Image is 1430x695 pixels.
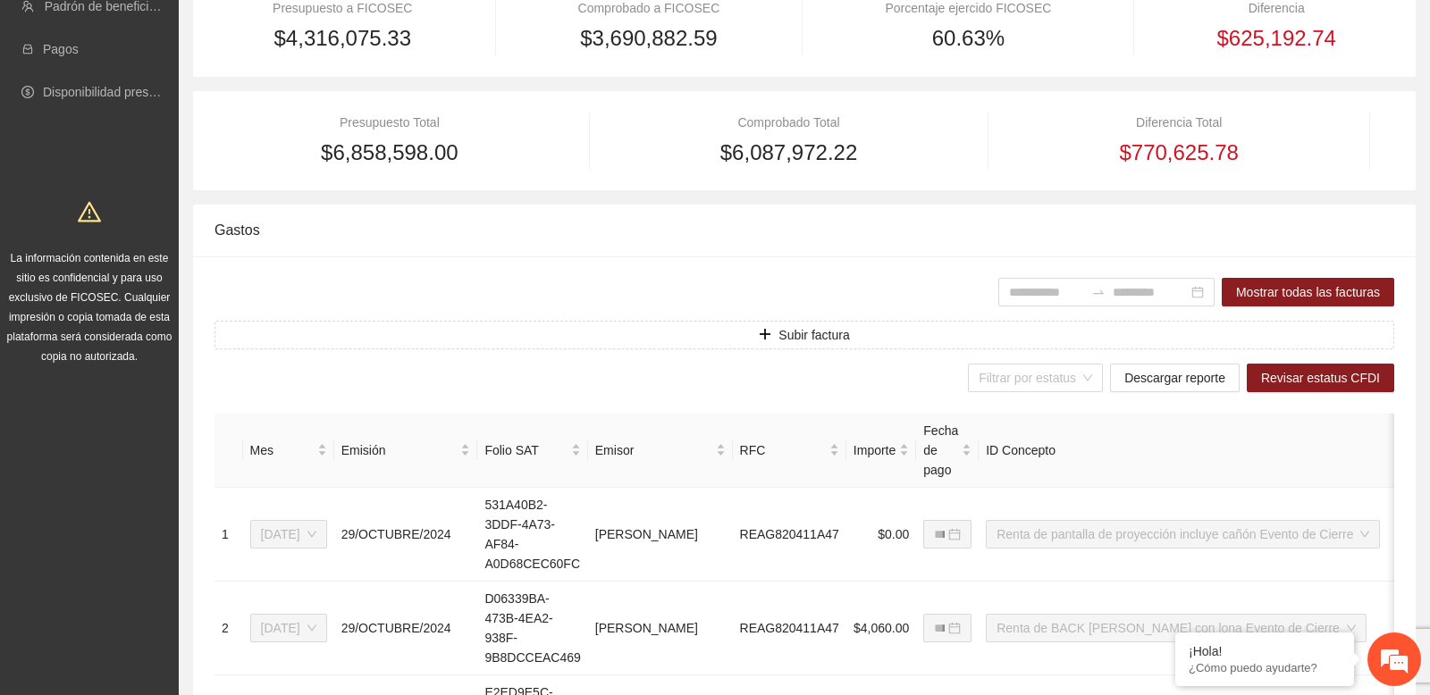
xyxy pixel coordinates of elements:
[1261,368,1380,388] span: Revisar estatus CFDI
[588,414,733,488] th: Emisor
[1236,282,1380,302] span: Mostrar todas las facturas
[1013,113,1345,132] div: Diferencia Total
[214,113,565,132] div: Presupuesto Total
[334,414,478,488] th: Emisión
[759,328,771,342] span: plus
[321,136,458,170] span: $6,858,598.00
[1124,368,1225,388] span: Descargar reporte
[78,200,101,223] span: warning
[614,113,964,132] div: Comprobado Total
[916,414,979,488] th: Fecha de pago
[1119,136,1238,170] span: $770,625.78
[778,325,849,345] span: Subir factura
[997,615,1356,641] span: Renta de BACK de madera con lona Evento de Cierre
[846,414,916,488] th: Importe
[93,91,300,114] div: Chatee con nosotros ahora
[595,440,712,460] span: Emisor
[334,488,478,582] td: 29/OCTUBRE/2024
[1110,364,1240,392] button: Descargar reporte
[997,521,1369,548] span: Renta de pantalla de proyección incluye cañón Evento de Cierre
[484,440,567,460] span: Folio SAT
[214,488,243,582] td: 1
[1247,364,1394,392] button: Revisar estatus CFDI
[477,488,587,582] td: 531A40B2-3DDF-4A73-AF84-A0D68CEC60FC
[588,582,733,675] td: [PERSON_NAME]
[854,440,896,460] span: Importe
[1091,285,1106,299] span: swap-right
[341,440,458,460] span: Emisión
[1189,661,1341,674] p: ¿Cómo puedo ayudarte?
[733,582,846,675] td: REAG820411A47
[1189,644,1341,658] div: ¡Hola!
[214,205,1394,255] div: Gastos
[923,421,958,480] span: Fecha de pago
[104,239,247,419] span: Estamos en línea.
[214,321,1394,349] button: plusSubir factura
[740,440,826,460] span: RFC
[293,9,336,52] div: Minimizar ventana de chat en vivo
[733,488,846,582] td: REAG820411A47
[1222,278,1394,306] button: Mostrar todas las facturas
[214,582,243,675] td: 2
[477,582,587,675] td: D06339BA-473B-4EA2-938F-9B8DCCEAC469
[846,582,916,675] td: $4,060.00
[932,21,1005,55] span: 60.63%
[1091,285,1106,299] span: to
[243,414,334,488] th: Mes
[986,440,1425,460] span: ID Concepto
[846,488,916,582] td: $0.00
[334,582,478,675] td: 29/OCTUBRE/2024
[7,252,172,363] span: La información contenida en este sitio es confidencial y para uso exclusivo de FICOSEC. Cualquier...
[43,42,79,56] a: Pagos
[580,21,717,55] span: $3,690,882.59
[588,488,733,582] td: [PERSON_NAME]
[261,521,316,548] span: Agosto 2024
[1216,21,1335,55] span: $625,192.74
[250,440,314,460] span: Mes
[720,136,857,170] span: $6,087,972.22
[733,414,846,488] th: RFC
[261,615,316,641] span: Agosto 2024
[274,21,411,55] span: $4,316,075.33
[9,488,341,550] textarea: Escriba su mensaje y pulse “Intro”
[43,85,196,99] a: Disponibilidad presupuestal
[477,414,587,488] th: Folio SAT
